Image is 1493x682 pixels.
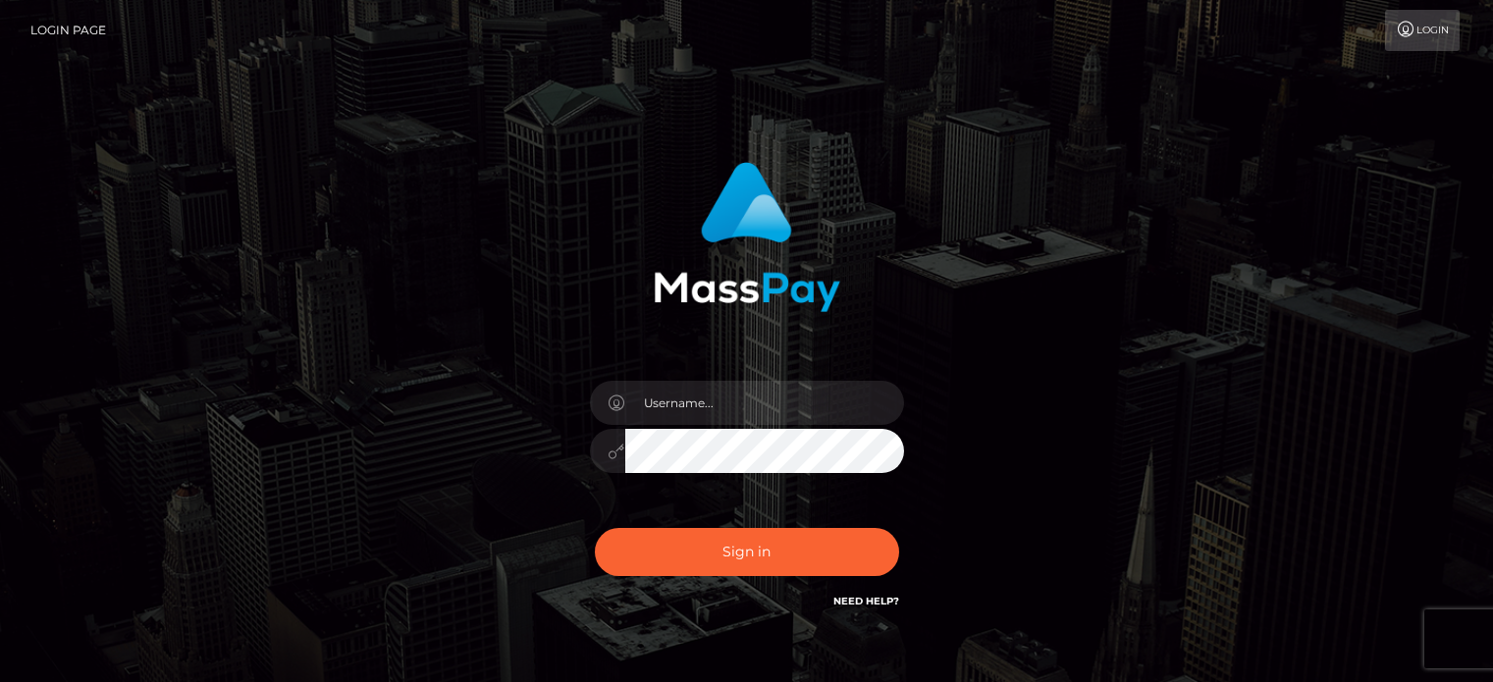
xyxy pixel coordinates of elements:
[654,162,840,312] img: MassPay Login
[625,381,904,425] input: Username...
[833,595,899,607] a: Need Help?
[1385,10,1460,51] a: Login
[595,528,899,576] button: Sign in
[30,10,106,51] a: Login Page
